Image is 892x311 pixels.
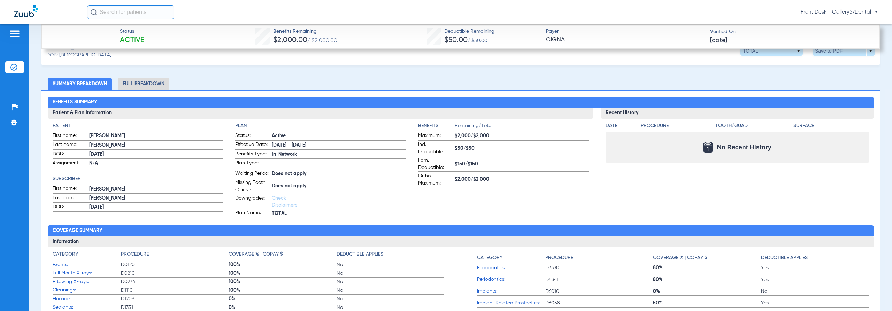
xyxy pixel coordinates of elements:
span: Sealants: [53,304,121,311]
app-breakdown-title: Plan [235,122,406,130]
span: 50% [653,300,761,306]
span: 0% [229,304,337,311]
img: Search Icon [91,9,97,15]
h4: Coverage % | Copay $ [653,254,707,262]
span: Does not apply [272,170,406,178]
span: No [761,288,869,295]
span: 0% [229,295,337,302]
span: Periodontics: [477,276,545,283]
span: 100% [229,278,337,285]
span: Remaining/Total [455,122,589,132]
span: Yes [761,300,869,306]
span: Active [120,36,144,45]
span: Cleanings: [53,287,121,294]
span: [DATE] [89,204,223,211]
app-breakdown-title: Deductible Applies [337,251,445,261]
img: Zuub Logo [14,5,38,17]
span: Status [120,28,144,35]
h4: Procedure [121,251,149,258]
span: DOB: [53,150,87,159]
span: / $50.00 [468,38,487,43]
span: [DATE] [89,151,223,158]
span: Bitewing X-rays: [53,278,121,286]
app-breakdown-title: Category [477,251,545,264]
app-breakdown-title: Coverage % | Copay $ [653,251,761,264]
span: $2,000/$2,000 [455,132,589,140]
span: 0% [653,288,761,295]
span: Deductible Remaining [444,28,494,35]
span: Last name: [53,194,87,203]
span: Assignment: [53,160,87,168]
span: D0120 [121,261,229,268]
app-breakdown-title: Tooth/Quad [715,122,791,132]
app-breakdown-title: Category [53,251,121,261]
h4: Procedure [641,122,713,130]
span: First name: [53,132,87,140]
app-breakdown-title: Procedure [641,122,713,132]
span: Missing Tooth Clause: [235,179,269,194]
span: Does not apply [272,182,406,190]
button: TOTAL [740,46,803,56]
span: Active [272,132,406,140]
span: Effective Date: [235,141,269,149]
h4: Subscriber [53,175,223,182]
span: DOB: [53,203,87,212]
span: D1110 [121,287,229,294]
span: D1351 [121,304,229,311]
iframe: Chat Widget [857,278,892,311]
span: Implant Related Prosthetics: [477,300,545,307]
app-breakdown-title: Procedure [121,251,229,261]
span: $50/$50 [455,145,589,152]
h4: Tooth/Quad [715,122,791,130]
span: D0274 [121,278,229,285]
span: No [337,287,445,294]
span: DOB: [DEMOGRAPHIC_DATA] [46,52,111,59]
h3: Information [48,236,874,247]
span: D6010 [545,288,653,295]
app-breakdown-title: Coverage % | Copay $ [229,251,337,261]
span: Full Mouth X-rays: [53,270,121,277]
span: N/A [89,160,223,167]
span: Fluoride: [53,295,121,303]
h4: Deductible Applies [337,251,383,258]
h4: Surface [793,122,869,130]
span: No Recent History [717,144,771,151]
span: D4341 [545,276,653,283]
span: $2,000/$2,000 [455,176,589,183]
h4: Date [606,122,635,130]
span: Fam. Deductible: [418,157,452,171]
button: Save to PDF [813,46,875,56]
li: Full Breakdown [118,78,169,90]
img: Calendar [703,142,713,153]
li: Summary Breakdown [48,78,112,90]
span: Endodontics: [477,264,545,272]
span: $2,000.00 [273,37,307,44]
span: No [337,278,445,285]
span: In-Network [272,151,406,158]
span: Front Desk - Gallery57Dental [801,9,878,16]
h3: Patient & Plan Information [48,108,594,119]
input: Search for patients [87,5,174,19]
span: No [337,304,445,311]
app-breakdown-title: Deductible Applies [761,251,869,264]
span: Exams: [53,261,121,269]
h3: Recent History [601,108,874,119]
span: 100% [229,261,337,268]
h4: Coverage % | Copay $ [229,251,283,258]
span: CIGNA [546,36,704,44]
span: Yes [761,276,869,283]
span: No [337,270,445,277]
span: [PERSON_NAME] [89,186,223,193]
span: No [337,295,445,302]
app-breakdown-title: Benefits [418,122,455,132]
span: [PERSON_NAME] [89,142,223,149]
span: First name: [53,185,87,193]
span: $150/$150 [455,161,589,168]
img: hamburger-icon [9,30,20,38]
span: Plan Name: [235,209,269,218]
span: Plan Type: [235,160,269,169]
h4: Category [53,251,78,258]
span: [DATE] [710,36,727,45]
span: $50.00 [444,37,468,44]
